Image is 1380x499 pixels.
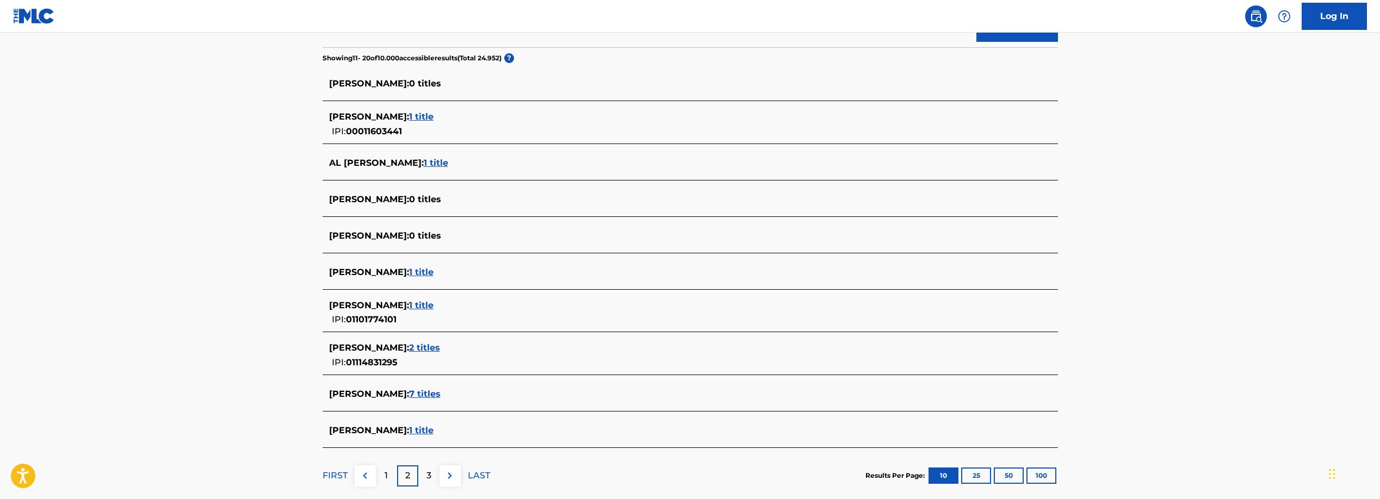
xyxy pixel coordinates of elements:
[409,230,441,241] span: 0 titles
[405,469,410,482] p: 2
[385,469,388,482] p: 1
[1245,5,1267,27] a: Public Search
[994,467,1024,484] button: 50
[504,53,514,63] span: ?
[332,357,346,367] span: IPI:
[1326,447,1380,499] iframe: Chat Widget
[1026,467,1056,484] button: 100
[329,111,409,122] span: [PERSON_NAME] :
[346,357,398,367] span: 01114831295
[443,469,456,482] img: right
[1278,10,1291,23] img: help
[346,126,402,136] span: 00011603441
[424,158,448,168] span: 1 title
[1249,10,1263,23] img: search
[332,314,346,325] span: IPI:
[329,267,409,277] span: [PERSON_NAME] :
[1326,447,1380,499] div: Widget de chat
[13,8,55,24] img: MLC Logo
[409,111,434,122] span: 1 title
[346,314,397,325] span: 01101774101
[409,300,434,310] span: 1 title
[929,467,958,484] button: 10
[329,158,424,168] span: AL [PERSON_NAME] :
[329,342,409,353] span: [PERSON_NAME] :
[329,194,409,204] span: [PERSON_NAME] :
[1329,458,1335,490] div: Arrastrar
[329,425,409,435] span: [PERSON_NAME] :
[409,267,434,277] span: 1 title
[409,194,441,204] span: 0 titles
[1302,3,1367,30] a: Log In
[409,425,434,435] span: 1 title
[332,126,346,136] span: IPI:
[329,78,409,89] span: [PERSON_NAME] :
[329,230,409,241] span: [PERSON_NAME] :
[329,389,409,399] span: [PERSON_NAME] :
[426,469,431,482] p: 3
[323,53,502,63] p: Showing 11 - 20 of 10.000 accessible results (Total 24.952 )
[961,467,991,484] button: 25
[865,471,927,481] p: Results Per Page:
[358,469,372,482] img: left
[1273,5,1295,27] div: Help
[409,389,441,399] span: 7 titles
[468,469,490,482] p: LAST
[409,78,441,89] span: 0 titles
[323,469,348,482] p: FIRST
[409,342,440,353] span: 2 titles
[329,300,409,310] span: [PERSON_NAME] :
